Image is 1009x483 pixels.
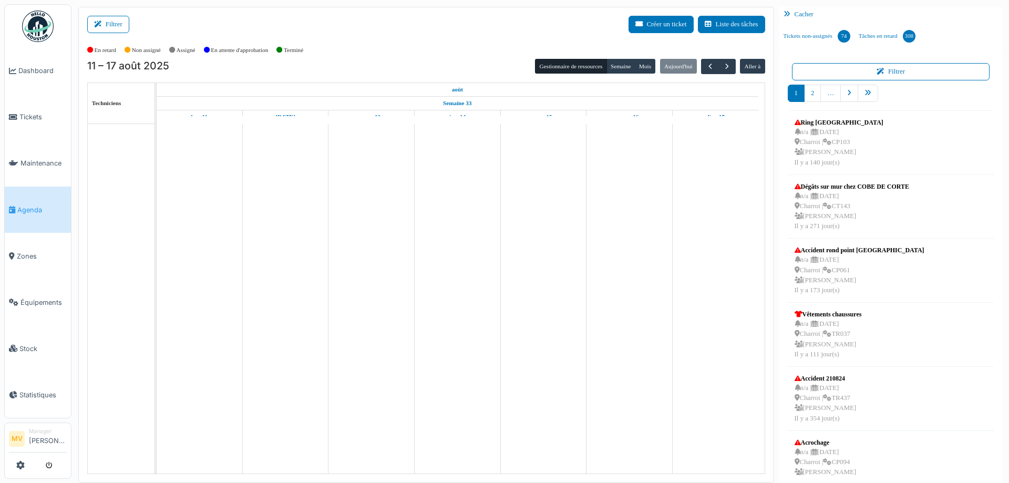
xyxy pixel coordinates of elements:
[440,97,474,110] a: Semaine 33
[29,427,67,450] li: [PERSON_NAME]
[87,16,129,33] button: Filtrer
[5,48,71,94] a: Dashboard
[19,112,67,122] span: Tickets
[792,115,886,170] a: Ring [GEOGRAPHIC_DATA] n/a |[DATE] Charroi |CP103 [PERSON_NAME]Il y a 140 jour(s)
[795,191,909,232] div: n/a | [DATE] Charroi | CT143 [PERSON_NAME] Il y a 271 jour(s)
[87,60,169,73] h2: 11 – 17 août 2025
[20,297,67,307] span: Équipements
[95,46,116,55] label: En retard
[795,374,857,383] div: Accident 210824
[792,243,927,298] a: Accident rond point [GEOGRAPHIC_DATA] n/a |[DATE] Charroi |CP061 [PERSON_NAME]Il y a 173 jour(s)
[9,427,67,453] a: MV Manager[PERSON_NAME]
[854,22,920,50] a: Tâches en retard
[5,233,71,279] a: Zones
[29,427,67,435] div: Manager
[132,46,161,55] label: Non assigné
[635,59,656,74] button: Mois
[795,245,924,255] div: Accident rond point [GEOGRAPHIC_DATA]
[660,59,697,74] button: Aujourd'hui
[795,118,883,127] div: Ring [GEOGRAPHIC_DATA]
[795,182,909,191] div: Dégâts sur mur chez COBE DE CORTE
[718,59,736,74] button: Suivant
[792,179,912,234] a: Dégâts sur mur chez COBE DE CORTE n/a |[DATE] Charroi |CT143 [PERSON_NAME]Il y a 271 jour(s)
[779,22,854,50] a: Tickets non-assignés
[18,66,67,76] span: Dashboard
[5,94,71,140] a: Tickets
[5,187,71,233] a: Agenda
[532,110,555,124] a: 15 août 2025
[704,110,727,124] a: 17 août 2025
[698,16,765,33] button: Liste des tâches
[5,325,71,372] a: Stock
[795,319,862,359] div: n/a | [DATE] Charroi | TR037 [PERSON_NAME] Il y a 111 jour(s)
[19,390,67,400] span: Statistiques
[22,11,54,42] img: Badge_color-CXgf-gQk.svg
[701,59,718,74] button: Précédent
[606,59,635,74] button: Semaine
[449,83,466,96] a: 11 août 2025
[795,438,857,447] div: Acrochage
[788,85,994,110] nav: pager
[20,158,67,168] span: Maintenance
[17,251,67,261] span: Zones
[838,30,850,43] div: 74
[779,7,1003,22] div: Cacher
[19,344,67,354] span: Stock
[795,255,924,295] div: n/a | [DATE] Charroi | CP061 [PERSON_NAME] Il y a 173 jour(s)
[92,100,121,106] span: Techniciens
[629,16,694,33] button: Créer un ticket
[177,46,195,55] label: Assigné
[9,431,25,447] li: MV
[795,383,857,424] div: n/a | [DATE] Charroi | TR437 [PERSON_NAME] Il y a 354 jour(s)
[795,310,862,319] div: Vêtements chaussures
[359,110,383,124] a: 13 août 2025
[188,110,210,124] a: 11 août 2025
[273,110,298,124] a: 12 août 2025
[788,85,805,102] a: 1
[903,30,915,43] div: 308
[795,127,883,168] div: n/a | [DATE] Charroi | CP103 [PERSON_NAME] Il y a 140 jour(s)
[211,46,268,55] label: En attente d'approbation
[792,371,859,426] a: Accident 210824 n/a |[DATE] Charroi |TR437 [PERSON_NAME]Il y a 354 jour(s)
[535,59,606,74] button: Gestionnaire de ressources
[820,85,841,102] a: …
[804,85,821,102] a: 2
[5,140,71,187] a: Maintenance
[17,205,67,215] span: Agenda
[5,372,71,418] a: Statistiques
[446,110,468,124] a: 14 août 2025
[617,110,641,124] a: 16 août 2025
[740,59,765,74] button: Aller à
[5,279,71,325] a: Équipements
[792,307,864,362] a: Vêtements chaussures n/a |[DATE] Charroi |TR037 [PERSON_NAME]Il y a 111 jour(s)
[284,46,303,55] label: Terminé
[792,63,990,80] button: Filtrer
